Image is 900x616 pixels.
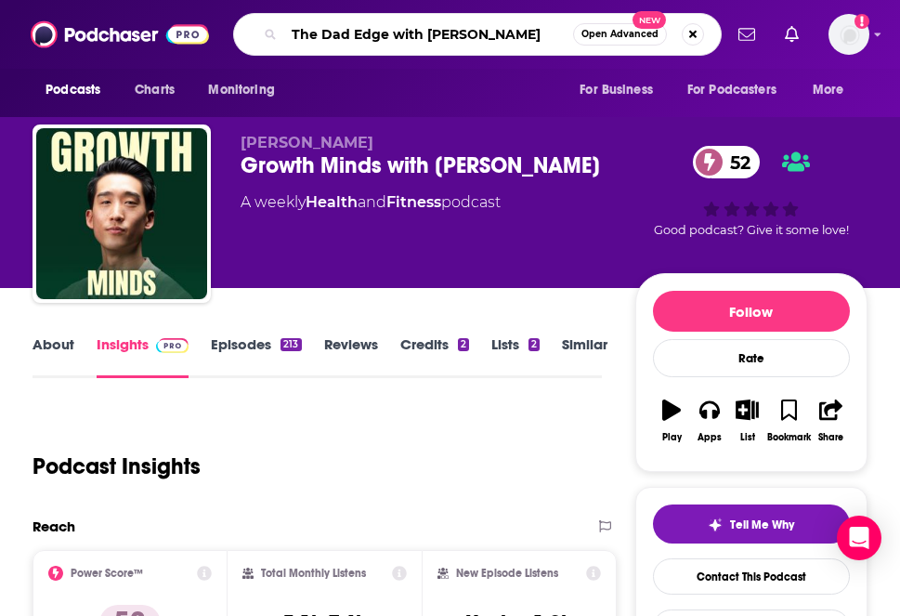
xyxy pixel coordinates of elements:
[33,335,74,378] a: About
[767,432,811,443] div: Bookmark
[135,77,175,103] span: Charts
[777,19,806,50] a: Show notifications dropdown
[33,518,75,535] h2: Reach
[358,193,386,211] span: and
[284,20,573,49] input: Search podcasts, credits, & more...
[837,516,881,560] div: Open Intercom Messenger
[491,335,540,378] a: Lists2
[33,72,124,108] button: open menu
[675,72,803,108] button: open menu
[653,558,850,595] a: Contact This Podcast
[698,432,722,443] div: Apps
[691,387,729,454] button: Apps
[208,77,274,103] span: Monitoring
[261,567,366,580] h2: Total Monthly Listens
[653,339,850,377] div: Rate
[653,291,850,332] button: Follow
[633,11,666,29] span: New
[233,13,722,56] div: Search podcasts, credits, & more...
[456,567,558,580] h2: New Episode Listens
[156,338,189,353] img: Podchaser Pro
[458,338,469,351] div: 2
[854,14,869,29] svg: Add a profile image
[567,72,676,108] button: open menu
[731,19,763,50] a: Show notifications dropdown
[653,387,691,454] button: Play
[800,72,867,108] button: open menu
[708,518,723,532] img: tell me why sparkle
[123,72,186,108] a: Charts
[812,387,850,454] button: Share
[562,335,607,378] a: Similar
[580,77,653,103] span: For Business
[306,193,358,211] a: Health
[581,30,659,39] span: Open Advanced
[728,387,766,454] button: List
[528,338,540,351] div: 2
[813,77,844,103] span: More
[400,335,469,378] a: Credits2
[46,77,100,103] span: Podcasts
[730,518,794,532] span: Tell Me Why
[818,432,843,443] div: Share
[31,17,209,52] img: Podchaser - Follow, Share and Rate Podcasts
[653,505,850,544] button: tell me why sparkleTell Me Why
[97,335,189,378] a: InsightsPodchaser Pro
[241,191,501,214] div: A weekly podcast
[573,23,667,46] button: Open AdvancedNew
[635,134,867,249] div: 52Good podcast? Give it some love!
[828,14,869,55] span: Logged in as alignPR
[766,387,812,454] button: Bookmark
[324,335,378,378] a: Reviews
[828,14,869,55] img: User Profile
[195,72,298,108] button: open menu
[211,335,301,378] a: Episodes213
[654,223,849,237] span: Good podcast? Give it some love!
[693,146,760,178] a: 52
[241,134,373,151] span: [PERSON_NAME]
[71,567,143,580] h2: Power Score™
[711,146,760,178] span: 52
[386,193,441,211] a: Fitness
[280,338,301,351] div: 213
[828,14,869,55] button: Show profile menu
[33,452,201,480] h1: Podcast Insights
[740,432,755,443] div: List
[36,128,207,299] img: Growth Minds with Sean Kim
[687,77,776,103] span: For Podcasters
[662,432,682,443] div: Play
